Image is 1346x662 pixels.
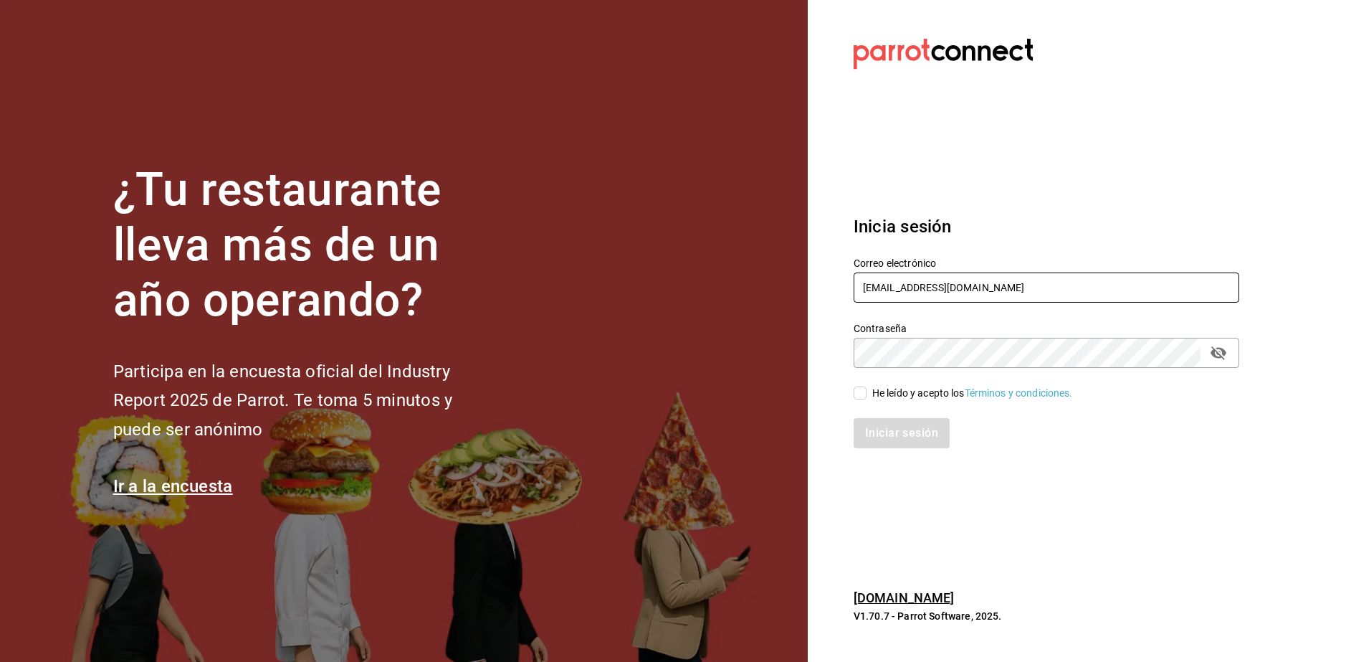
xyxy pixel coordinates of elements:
[113,476,233,496] a: Ir a la encuesta
[113,357,500,445] h2: Participa en la encuesta oficial del Industry Report 2025 de Parrot. Te toma 5 minutos y puede se...
[854,214,1239,240] h3: Inicia sesión
[854,323,1239,334] label: Contraseña
[872,386,1073,401] div: He leído y acepto los
[854,609,1239,623] p: V1.70.7 - Parrot Software, 2025.
[1206,341,1231,365] button: passwordField
[854,273,1239,303] input: Ingresa tu correo electrónico
[965,387,1073,399] a: Términos y condiciones.
[854,590,955,605] a: [DOMAIN_NAME]
[113,163,500,328] h1: ¿Tu restaurante lleva más de un año operando?
[854,258,1239,268] label: Correo electrónico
